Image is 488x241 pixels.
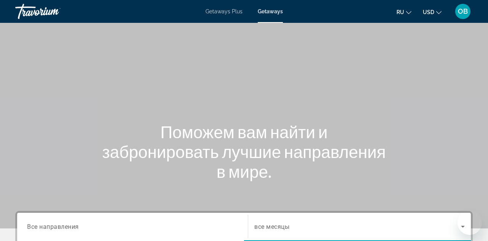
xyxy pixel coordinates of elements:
[205,8,242,14] a: Getaways Plus
[457,211,482,235] iframe: Кнопка запуска окна обмена сообщениями
[101,122,387,181] h1: Поможем вам найти и забронировать лучшие направления в мире.
[453,3,473,19] button: User Menu
[396,6,411,18] button: Change language
[27,223,79,230] span: Все направления
[423,6,441,18] button: Change currency
[15,2,91,21] a: Travorium
[458,8,468,15] span: OB
[254,223,289,230] span: все месяцы
[396,9,404,15] span: ru
[258,8,283,14] a: Getaways
[423,9,434,15] span: USD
